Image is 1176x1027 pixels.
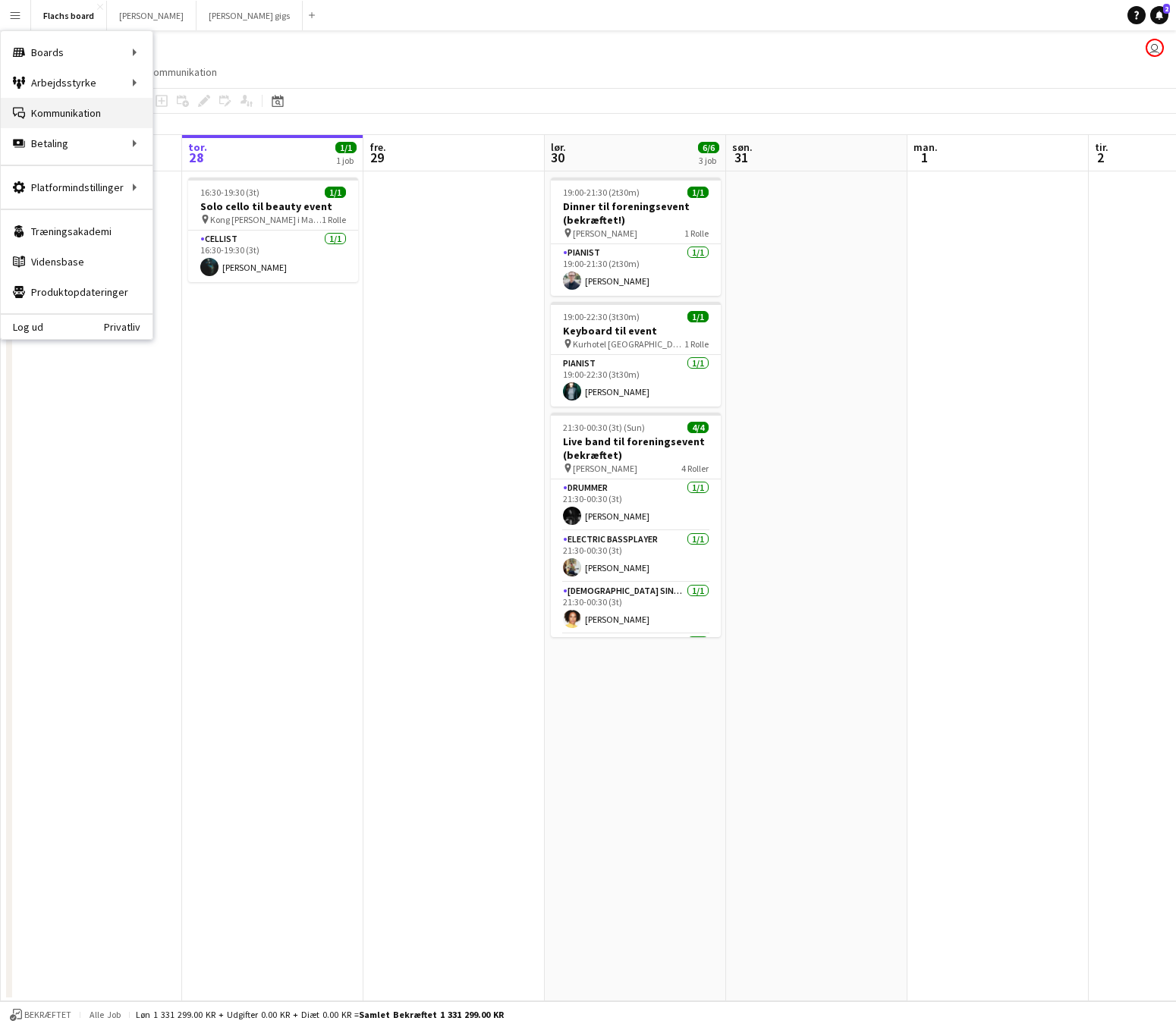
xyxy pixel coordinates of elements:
span: 1/1 [335,142,357,153]
span: 1 [911,149,938,166]
app-card-role: [DEMOGRAPHIC_DATA] Singer1/121:30-00:30 (3t)[PERSON_NAME] [551,583,721,634]
button: [PERSON_NAME] [107,1,197,30]
span: 6/6 [698,142,719,153]
div: Arbejdsstyrke [1,68,153,98]
a: 2 [1150,6,1168,24]
app-card-role: Guitarist1/1 [551,634,721,686]
h3: Live band til foreningsevent (bekræftet) [551,435,721,462]
span: man. [913,140,938,154]
span: 1 Rolle [684,228,709,239]
a: Vidensbase [1,247,153,277]
span: 30 [549,149,566,166]
div: Løn 1 331 299.00 KR + Udgifter 0.00 KR + Diæt 0.00 KR = [136,1009,504,1020]
app-job-card: 19:00-21:30 (2t30m)1/1Dinner til foreningsevent (bekræftet!) [PERSON_NAME]1 RollePianist1/119:00-... [551,177,721,296]
span: 1/1 [687,311,709,322]
span: 2 [1163,4,1170,14]
span: søn. [732,140,753,154]
app-job-card: 19:00-22:30 (3t30m)1/1Keyboard til event Kurhotel [GEOGRAPHIC_DATA]1 RollePianist1/119:00-22:30 (... [551,302,721,407]
a: Produktopdateringer [1,277,153,307]
app-card-role: Cellist1/116:30-19:30 (3t)[PERSON_NAME] [188,231,358,282]
span: Kurhotel [GEOGRAPHIC_DATA] [573,338,684,350]
div: Betaling [1,128,153,159]
a: Kommunikation [1,98,153,128]
span: 1 Rolle [322,214,346,225]
div: 3 job [699,155,718,166]
span: tir. [1095,140,1108,154]
span: 21:30-00:30 (3t) (Sun) [563,422,645,433]
h3: Dinner til foreningsevent (bekræftet!) [551,199,721,227]
div: Boards [1,37,153,68]
a: Log ud [1,321,43,333]
a: Kommunikation [141,62,223,82]
app-card-role: Drummer1/121:30-00:30 (3t)[PERSON_NAME] [551,479,721,531]
app-job-card: 16:30-19:30 (3t)1/1Solo cello til beauty event Kong [PERSON_NAME] i Magasin på Kongens Nytorv1 Ro... [188,177,358,282]
span: Kommunikation [147,65,217,79]
span: [PERSON_NAME] [573,228,637,239]
a: Træningsakademi [1,216,153,247]
span: [PERSON_NAME] [573,463,637,474]
span: 31 [730,149,753,166]
span: Bekræftet [24,1010,71,1020]
span: 4/4 [687,422,709,433]
button: [PERSON_NAME] gigs [197,1,303,30]
app-job-card: 21:30-00:30 (3t) (Sun)4/4Live band til foreningsevent (bekræftet) [PERSON_NAME]4 RollerDrummer1/1... [551,413,721,637]
span: 19:00-22:30 (3t30m) [563,311,640,322]
h3: Solo cello til beauty event [188,199,358,213]
app-user-avatar: Frederik Flach [1146,39,1164,57]
span: 19:00-21:30 (2t30m) [563,187,640,198]
div: Platformindstillinger [1,172,153,203]
a: Privatliv [104,321,153,333]
span: 2 [1093,149,1108,166]
span: 28 [186,149,207,166]
app-card-role: Pianist1/119:00-22:30 (3t30m)[PERSON_NAME] [551,355,721,407]
h3: Keyboard til event [551,324,721,338]
span: tor. [188,140,207,154]
span: 1 Rolle [684,338,709,350]
app-card-role: Pianist1/119:00-21:30 (2t30m)[PERSON_NAME] [551,244,721,296]
span: 29 [367,149,386,166]
app-card-role: Electric Bassplayer1/121:30-00:30 (3t)[PERSON_NAME] [551,531,721,583]
div: 1 job [336,155,356,166]
button: Bekræftet [8,1007,74,1023]
span: lør. [551,140,566,154]
span: Samlet bekræftet 1 331 299.00 KR [359,1009,504,1020]
span: Alle job [86,1009,123,1020]
span: Kong [PERSON_NAME] i Magasin på Kongens Nytorv [210,214,322,225]
button: Flachs board [31,1,107,30]
span: fre. [369,140,386,154]
span: 4 Roller [681,463,709,474]
span: 1/1 [325,187,346,198]
span: 16:30-19:30 (3t) [200,187,259,198]
span: 1/1 [687,187,709,198]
